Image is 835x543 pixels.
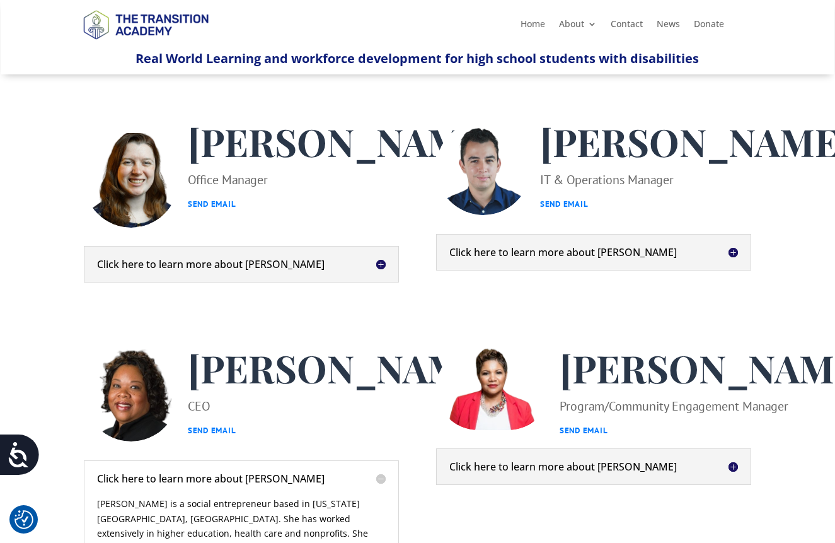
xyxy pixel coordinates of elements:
[97,474,386,484] h5: Click here to learn more about [PERSON_NAME]
[449,462,739,472] h5: Click here to learn more about [PERSON_NAME]
[449,247,739,257] h5: Click here to learn more about [PERSON_NAME]
[188,425,236,436] a: Send Email
[559,20,597,33] a: About
[521,20,545,33] a: Home
[560,425,608,436] a: Send Email
[78,37,214,49] a: Logo-Noticias
[540,199,589,209] a: Send Email
[188,116,498,166] span: [PERSON_NAME]
[188,342,498,393] span: [PERSON_NAME]
[84,120,178,228] img: Heather Jackson
[78,2,214,47] img: TTA Brand_TTA Primary Logo_Horizontal_Light BG
[188,395,498,442] div: CEO
[657,20,680,33] a: News
[14,510,33,529] button: Cookie Settings
[188,168,498,216] p: Office Manager
[14,510,33,529] img: Revisit consent button
[135,50,699,67] span: Real World Learning and workforce development for high school students with disabilities
[188,199,236,209] a: Send Email
[611,20,643,33] a: Contact
[97,259,386,269] h5: Click here to learn more about [PERSON_NAME]
[694,20,724,33] a: Donate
